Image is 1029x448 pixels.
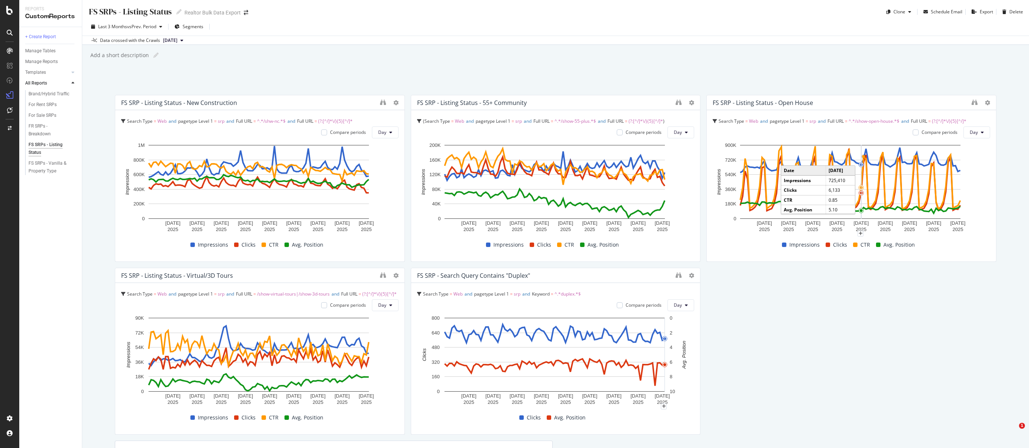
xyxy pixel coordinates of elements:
text: [DATE] [950,220,966,226]
text: 2025 [463,227,474,232]
span: (?:[^/]*\/){5}[^/]* [318,118,353,124]
button: Segments [171,21,206,33]
span: and [332,291,339,297]
text: 90K [135,315,144,321]
div: Schedule Email [931,9,962,15]
div: A chart. [121,314,397,406]
text: [DATE] [805,220,820,226]
text: [DATE] [534,220,549,226]
text: Impressions [124,169,130,195]
text: 0 [670,315,672,321]
span: pagetype Level 1 [178,291,213,297]
span: Search Type [719,118,744,124]
span: = [551,118,553,124]
div: Compare periods [330,129,366,135]
text: 2025 [657,227,667,232]
div: FS SRPs - Vanilla & Property Type [29,159,72,175]
span: Clicks [242,413,256,422]
text: 2025 [536,227,547,232]
button: Day [372,299,399,311]
span: = [806,118,808,124]
text: [DATE] [510,393,525,399]
text: Impressions [420,169,426,195]
span: pagetype Level 1 [476,118,510,124]
div: FS SRP - Listing Status - Open House [713,99,813,106]
div: All Reports [25,79,47,87]
text: 2025 [289,227,299,232]
span: and [760,118,768,124]
span: and [287,118,295,124]
div: binoculars [676,99,682,105]
text: 2025 [633,227,643,232]
button: Schedule Email [920,6,962,18]
text: 2025 [167,399,178,405]
text: [DATE] [359,393,374,399]
div: Compare periods [330,302,366,308]
span: and [169,291,176,297]
span: and [226,118,234,124]
text: [DATE] [757,220,772,226]
div: For Rent SRPs [29,101,57,109]
a: All Reports [25,79,69,87]
text: 40K [432,201,440,207]
text: 480 [432,345,440,350]
span: = [551,291,553,297]
span: Day [378,302,386,308]
span: (?:[^/]*\/){5}[^/]* [629,118,663,124]
text: [DATE] [630,220,646,226]
text: 2025 [609,227,619,232]
text: [DATE] [461,220,476,226]
text: 2025 [904,227,915,232]
span: Clicks [242,240,256,249]
text: [DATE] [214,393,229,399]
text: [DATE] [606,220,622,226]
div: Export [980,9,993,15]
span: 2025 Jan. 17th [163,37,177,44]
text: [DATE] [286,393,302,399]
text: 2025 [361,399,372,405]
div: plus [857,231,863,237]
span: = [359,291,361,297]
text: [DATE] [286,220,302,226]
text: 0 [437,389,439,394]
text: 2025 [337,399,347,405]
span: ^.*duplex.*$ [555,291,581,297]
div: FS SRP - Listing Status - Virtual/3D ToursSearch Type = Webandpagetype Level 1 = srpandFull URL =... [115,268,405,435]
span: Web [749,118,758,124]
text: 2025 [264,399,275,405]
text: 2025 [560,227,571,232]
span: Full URL [297,118,313,124]
span: = [154,291,156,297]
text: 640 [432,330,440,336]
span: and [466,118,474,124]
span: Avg. Position [883,240,915,249]
text: 360K [725,187,737,192]
text: 0 [142,216,144,221]
span: and [464,291,472,297]
span: CTR [269,413,279,422]
span: Impressions [789,240,820,249]
span: srp [218,291,224,297]
text: 2025 [289,399,299,405]
a: + Create Report [25,33,77,41]
div: Manage Tables [25,47,56,55]
text: 540K [725,172,737,177]
text: 2025 [584,399,595,405]
span: Day [674,302,682,308]
button: Day [963,126,990,138]
span: Web [453,291,463,297]
text: 36K [135,359,144,365]
text: [DATE] [655,220,670,226]
span: = [314,118,317,124]
span: = [510,291,513,297]
text: [DATE] [926,220,942,226]
div: A chart. [121,141,397,234]
span: Full URL [827,118,844,124]
span: = [253,118,256,124]
span: Full URL [236,291,252,297]
button: Day [667,299,694,311]
text: 2025 [192,399,203,405]
text: 2025 [487,227,498,232]
span: = [451,118,454,124]
text: [DATE] [854,220,869,226]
